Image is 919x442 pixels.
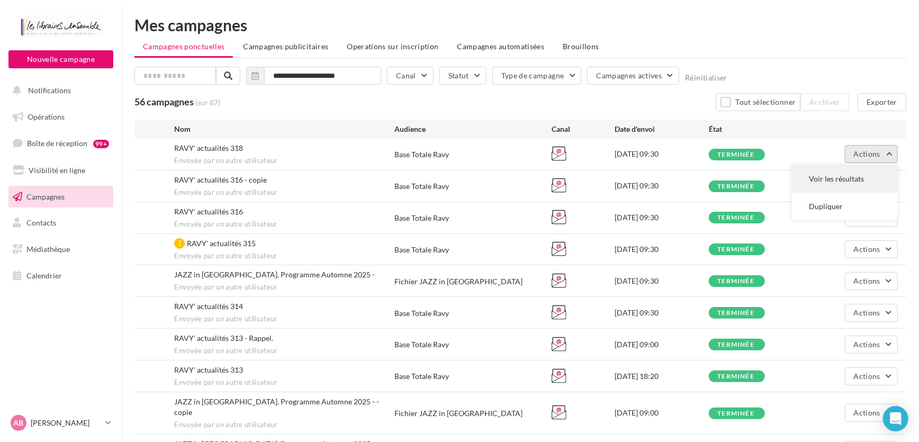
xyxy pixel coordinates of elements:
[854,408,880,417] span: Actions
[457,42,545,51] span: Campagnes automatisées
[394,408,522,419] div: Fichier JAZZ in [GEOGRAPHIC_DATA]
[174,314,394,324] span: Envoyée par un autre utilisateur
[174,302,243,311] span: RAVY' actualités 314
[174,365,243,374] span: RAVY' actualités 313
[174,378,394,387] span: Envoyée par un autre utilisateur
[28,112,65,121] span: Opérations
[845,272,898,290] button: Actions
[8,50,113,68] button: Nouvelle campagne
[174,420,394,430] span: Envoyée par un autre utilisateur
[174,207,243,216] span: RAVY' actualités 316
[394,124,552,134] div: Audience
[845,304,898,322] button: Actions
[792,165,898,193] button: Voir les résultats
[134,17,906,33] div: Mes campagnes
[717,246,754,253] div: terminée
[14,418,24,428] span: AB
[716,93,800,111] button: Tout sélectionner
[174,175,267,184] span: RAVY' actualités 316 - copie
[552,124,615,134] div: Canal
[854,276,880,285] span: Actions
[563,42,599,51] span: Brouillons
[26,192,65,201] span: Campagnes
[685,74,727,82] button: Réinitialiser
[854,372,880,381] span: Actions
[6,265,115,287] a: Calendrier
[439,67,486,85] button: Statut
[717,183,754,190] div: terminée
[394,371,449,382] div: Base Totale Ravy
[29,166,85,175] span: Visibilité en ligne
[6,132,115,155] a: Boîte de réception99+
[615,308,709,318] div: [DATE] 09:30
[800,93,849,111] button: Archiver
[394,181,449,192] div: Base Totale Ravy
[28,86,71,95] span: Notifications
[845,145,898,163] button: Actions
[717,214,754,221] div: terminée
[8,413,113,433] a: AB [PERSON_NAME]
[492,67,582,85] button: Type de campagne
[845,240,898,258] button: Actions
[587,67,679,85] button: Campagnes actives
[347,42,438,51] span: Operations sur inscription
[615,244,709,255] div: [DATE] 09:30
[174,270,375,279] span: JAZZ in RAVY. Programme Automne 2025 -
[394,276,522,287] div: Fichier JAZZ in [GEOGRAPHIC_DATA]
[717,310,754,317] div: terminée
[6,79,111,102] button: Notifications
[6,212,115,234] a: Contacts
[195,97,220,108] span: (sur 87)
[93,140,109,148] div: 99+
[709,124,803,134] div: État
[615,124,709,134] div: Date d'envoi
[134,96,194,107] span: 56 campagnes
[845,404,898,422] button: Actions
[792,193,898,220] button: Dupliquer
[717,151,754,158] div: terminée
[717,373,754,380] div: terminée
[6,238,115,260] a: Médiathèque
[6,106,115,128] a: Opérations
[6,186,115,208] a: Campagnes
[615,212,709,223] div: [DATE] 09:30
[596,71,662,80] span: Campagnes actives
[174,346,394,356] span: Envoyée par un autre utilisateur
[615,276,709,286] div: [DATE] 09:30
[31,418,101,428] p: [PERSON_NAME]
[615,408,709,418] div: [DATE] 09:00
[187,239,256,248] span: RAVY' actualités 315
[394,308,449,319] div: Base Totale Ravy
[387,67,434,85] button: Canal
[854,340,880,349] span: Actions
[845,336,898,354] button: Actions
[174,156,394,166] span: Envoyée par un autre utilisateur
[854,149,880,158] span: Actions
[845,367,898,385] button: Actions
[717,410,754,417] div: terminée
[858,93,906,111] button: Exporter
[394,245,449,255] div: Base Totale Ravy
[615,371,709,382] div: [DATE] 18:20
[394,149,449,160] div: Base Totale Ravy
[174,143,243,152] span: RAVY' actualités 318
[26,271,62,280] span: Calendrier
[174,333,273,342] span: RAVY' actualités 313 - Rappel.
[394,213,449,223] div: Base Totale Ravy
[615,339,709,350] div: [DATE] 09:00
[27,139,87,148] span: Boîte de réception
[717,278,754,285] div: terminée
[174,283,394,292] span: Envoyée par un autre utilisateur
[26,245,70,254] span: Médiathèque
[854,245,880,254] span: Actions
[174,397,379,417] span: JAZZ in RAVY. Programme Automne 2025 - - copie
[174,251,394,261] span: Envoyée par un autre utilisateur
[615,149,709,159] div: [DATE] 09:30
[26,218,56,227] span: Contacts
[174,220,394,229] span: Envoyée par un autre utilisateur
[174,188,394,197] span: Envoyée par un autre utilisateur
[615,181,709,191] div: [DATE] 09:30
[854,308,880,317] span: Actions
[717,341,754,348] div: terminée
[394,339,449,350] div: Base Totale Ravy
